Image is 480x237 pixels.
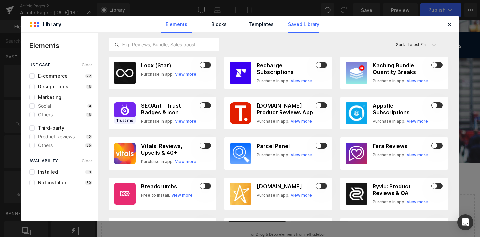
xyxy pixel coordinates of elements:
h3: Vitals: Reviews, Upsells & 40+ [141,143,198,156]
a: Blocks [203,16,235,33]
div: Contactez nous [306,19,353,26]
a: View more [291,192,312,198]
span: E-commerce [35,73,68,79]
a: Les services [165,23,199,30]
p: Elements [29,41,98,51]
a: View more [175,159,196,165]
h3: Loox (Star) [141,62,198,69]
a: View more [407,118,428,124]
a: View more [291,118,312,124]
p: Latest First [408,42,429,48]
a: Revendeurs [122,23,155,30]
span: Product Reviews [35,134,75,139]
img: 4b6b591765c9b36332c4e599aea727c6_512x512.png [346,143,367,164]
div: Purchase in app. [373,78,405,84]
img: stamped.jpg [230,183,251,205]
a: Les vélos [85,23,110,30]
a: View more [407,78,428,84]
a: View more [291,78,312,84]
h3: SEOAnt ‑ Trust Badges & icon [141,102,198,116]
a: Explore Blocks [139,199,199,212]
a: Elements [161,16,192,33]
input: E.g. Reviews, Bundle, Sales boost... [109,41,219,49]
a: View more [407,152,428,158]
span: use case [29,63,50,67]
img: 9f98ff4f-a019-4e81-84a1-123c6986fecc.png [114,102,136,124]
a: Templates [245,16,277,33]
p: 22 [85,74,92,78]
a: View more [171,192,193,198]
a: View more [175,118,196,124]
h3: Parcel Panel [257,143,314,149]
a: Add Single Section [204,199,264,212]
p: 35 [85,143,92,147]
h3: Ryviu: Product Reviews & QA [373,183,430,196]
div: Open Intercom Messenger [457,214,473,230]
div: Purchase in app. [257,192,289,198]
div: Purchase in app. [257,152,289,158]
div: Purchase in app. [141,118,174,124]
a: View more [175,71,196,77]
p: 16 [86,113,92,117]
div: Purchase in app. [141,71,174,77]
div: Free to install. [141,192,170,198]
img: Shiftbikes [10,12,77,41]
h3: Kaching Bundle Quantity Breaks [373,62,430,75]
span: Availability [29,159,58,163]
img: loox.jpg [114,62,136,84]
span: Not installed [35,180,68,185]
div: Purchase in app. [373,118,405,124]
p: 12 [86,135,92,139]
img: CJed0K2x44sDEAE=.png [346,183,367,205]
h3: Recharge Subscriptions [257,62,314,75]
span: Third-party [35,125,64,131]
img: 26b75d61-258b-461b-8cc3-4bcb67141ce0.png [114,143,136,164]
a: View more [291,152,312,158]
img: d4928b3c-658b-4ab3-9432-068658c631f3.png [230,143,251,164]
span: Social [35,103,51,109]
span: Others [35,143,53,148]
span: Clear [82,159,92,163]
a: View more [407,199,428,205]
img: 6187dec1-c00a-4777-90eb-316382325808.webp [346,102,367,124]
span: Marketing [35,95,61,100]
h3: [DOMAIN_NAME] [257,183,314,190]
div: Purchase in app. [373,199,405,205]
img: 1eba8361-494e-4e64-aaaa-f99efda0f44d.png [230,102,251,124]
p: or Drag & Drop elements from left sidebar [16,218,387,232]
span: Clear [82,63,92,67]
img: ea3afb01-6354-4d19-82d2-7eef5307fd4e.png [114,183,136,205]
span: Sort: [396,42,405,47]
a: Essayer [261,20,304,33]
h3: Breadcrumbs [141,183,198,190]
div: Purchase in app. [257,118,289,124]
p: 50 [85,181,92,185]
div: 07 82 71 18 37 [308,26,348,32]
div: Purchase in app. [257,78,289,84]
img: 1fd9b51b-6ce7-437c-9b89-91bf9a4813c7.webp [346,62,367,84]
p: 16 [86,85,92,89]
a: Entreprise [207,20,257,33]
span: Design Tools [35,84,68,89]
button: Latest FirstSort:Latest First [393,38,448,51]
h3: Fera Reviews [373,143,430,149]
span: Installed [35,169,58,175]
h3: [DOMAIN_NAME] Product Reviews App [257,102,314,116]
div: Purchase in app. [141,159,174,165]
p: 58 [85,170,92,174]
p: 4 [87,104,92,108]
span: Others [35,112,53,117]
a: Saved Library [288,16,319,33]
h3: Appstle Subscriptions [373,102,430,116]
img: CK6otpbp4PwCEAE=.jpeg [230,62,251,84]
div: Purchase in app. [373,152,405,158]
